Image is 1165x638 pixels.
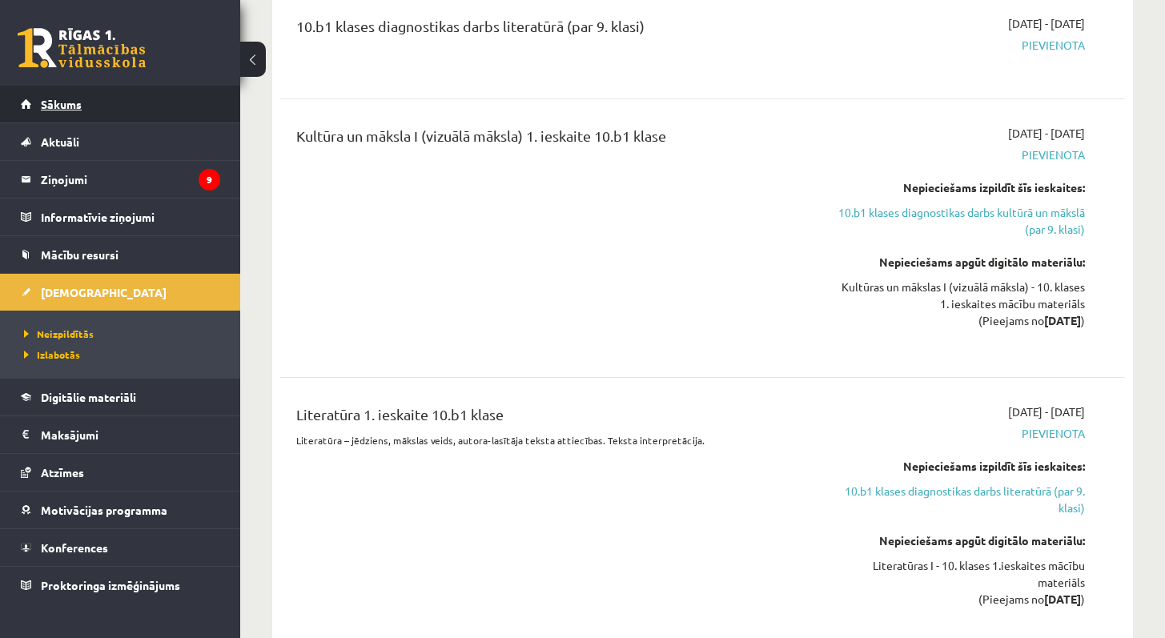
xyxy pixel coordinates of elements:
legend: Informatīvie ziņojumi [41,199,220,235]
div: 10.b1 klases diagnostikas darbs literatūrā (par 9. klasi) [296,15,814,45]
span: Motivācijas programma [41,503,167,517]
span: Pievienota [838,146,1085,163]
a: Motivācijas programma [21,492,220,528]
span: [DATE] - [DATE] [1008,403,1085,420]
a: Maksājumi [21,416,220,453]
a: Mācību resursi [21,236,220,273]
legend: Maksājumi [41,416,220,453]
span: Proktoringa izmēģinājums [41,578,180,592]
a: Izlabotās [24,347,224,362]
span: Aktuāli [41,134,79,149]
span: Pievienota [838,37,1085,54]
strong: [DATE] [1044,313,1081,327]
span: [DATE] - [DATE] [1008,15,1085,32]
span: Sākums [41,97,82,111]
a: Sākums [21,86,220,122]
a: Digitālie materiāli [21,379,220,415]
strong: [DATE] [1044,592,1081,606]
a: Konferences [21,529,220,566]
a: Rīgas 1. Tālmācības vidusskola [18,28,146,68]
span: Atzīmes [41,465,84,480]
p: Literatūra – jēdziens, mākslas veids, autora-lasītāja teksta attiecības. Teksta interpretācija. [296,433,814,447]
a: Atzīmes [21,454,220,491]
span: Neizpildītās [24,327,94,340]
span: Pievienota [838,425,1085,442]
span: [DATE] - [DATE] [1008,125,1085,142]
div: Nepieciešams izpildīt šīs ieskaites: [838,458,1085,475]
a: 10.b1 klases diagnostikas darbs literatūrā (par 9. klasi) [838,483,1085,516]
div: Kultūras un mākslas I (vizuālā māksla) - 10. klases 1. ieskaites mācību materiāls (Pieejams no ) [838,279,1085,329]
a: 10.b1 klases diagnostikas darbs kultūrā un mākslā (par 9. klasi) [838,204,1085,238]
a: Neizpildītās [24,327,224,341]
div: Literatūra 1. ieskaite 10.b1 klase [296,403,814,433]
a: [DEMOGRAPHIC_DATA] [21,274,220,311]
a: Informatīvie ziņojumi [21,199,220,235]
span: Izlabotās [24,348,80,361]
span: Mācību resursi [41,247,119,262]
div: Kultūra un māksla I (vizuālā māksla) 1. ieskaite 10.b1 klase [296,125,814,154]
div: Literatūras I - 10. klases 1.ieskaites mācību materiāls (Pieejams no ) [838,557,1085,608]
a: Aktuāli [21,123,220,160]
span: Konferences [41,540,108,555]
i: 9 [199,169,220,191]
span: Digitālie materiāli [41,390,136,404]
span: [DEMOGRAPHIC_DATA] [41,285,167,299]
div: Nepieciešams izpildīt šīs ieskaites: [838,179,1085,196]
legend: Ziņojumi [41,161,220,198]
a: Ziņojumi9 [21,161,220,198]
a: Proktoringa izmēģinājums [21,567,220,604]
div: Nepieciešams apgūt digitālo materiālu: [838,254,1085,271]
div: Nepieciešams apgūt digitālo materiālu: [838,532,1085,549]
